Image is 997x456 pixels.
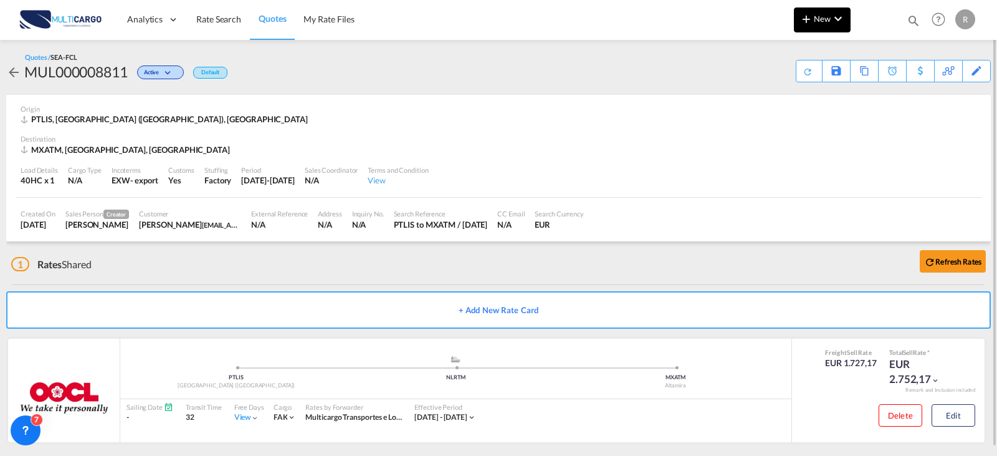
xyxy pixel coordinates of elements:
[234,402,264,412] div: Free Days
[6,62,24,82] div: icon-arrow-left
[903,349,913,356] span: Sell
[31,114,308,124] span: PTLIS, [GEOGRAPHIC_DATA] ([GEOGRAPHIC_DATA]), [GEOGRAPHIC_DATA]
[274,402,297,412] div: Cargo
[801,65,814,78] md-icon: icon-refresh
[535,209,584,218] div: Search Currency
[566,374,785,382] div: MXATM
[21,144,233,155] div: MXATM, Altamira, Americas
[50,53,77,61] span: SEA-FCL
[823,61,850,82] div: Save As Template
[21,134,976,143] div: Destination
[128,62,187,82] div: Change Status Here
[318,209,341,218] div: Address
[250,414,259,422] md-icon: icon-chevron-down
[139,209,241,218] div: Customer
[368,175,428,186] div: View
[932,404,975,427] button: Edit
[566,382,785,390] div: Altamira
[926,349,930,356] span: Subject to Remarks
[448,356,463,362] md-icon: assets/icons/custom/ship-fill.svg
[274,412,288,422] span: FAK
[368,165,428,175] div: Terms and Condition
[394,209,488,218] div: Search Reference
[889,357,952,387] div: EUR 2.752,17
[879,404,922,427] button: Delete
[352,219,384,230] div: N/A
[847,349,857,356] span: Sell
[414,412,467,423] div: 01 Oct 2025 - 31 Oct 2025
[251,219,308,230] div: N/A
[931,376,940,385] md-icon: icon-chevron-down
[126,374,346,382] div: PTLIS
[202,220,312,230] span: [EMAIL_ADDRESS][DOMAIN_NAME]
[497,219,525,230] div: N/A
[259,13,286,24] span: Quotes
[303,14,355,24] span: My Rate Files
[346,374,565,382] div: NLRTM
[126,412,173,423] div: -
[394,219,488,230] div: PTLIS to MXATM / 15 Oct 2025
[112,165,158,175] div: Incoterms
[6,291,991,329] button: + Add New Rate Card
[305,165,358,175] div: Sales Coordinator
[186,402,222,412] div: Transit Time
[21,382,108,414] img: OOCL
[924,256,935,268] md-icon: icon-refresh
[896,387,985,394] div: Remark and Inclusion included
[21,104,976,114] div: Origin
[6,65,21,80] md-icon: icon-arrow-left
[168,165,194,175] div: Customs
[162,70,177,77] md-icon: icon-chevron-down
[799,11,814,26] md-icon: icon-plus 400-fg
[11,257,29,271] span: 1
[24,62,128,82] div: MUL000008811
[168,175,194,186] div: Yes
[467,413,476,422] md-icon: icon-chevron-down
[65,209,129,219] div: Sales Person
[21,175,58,186] div: 40HC x 1
[21,219,55,230] div: 15 Oct 2025
[204,175,231,186] div: Factory Stuffing
[920,250,986,273] button: icon-refreshRefresh Rates
[19,6,103,34] img: 82db67801a5411eeacfdbd8acfa81e61.png
[234,412,260,423] div: Viewicon-chevron-down
[68,175,102,186] div: N/A
[21,114,311,125] div: PTLIS, Lisbon (Lisboa), Europe
[305,175,358,186] div: N/A
[68,165,102,175] div: Cargo Type
[889,348,952,357] div: Total Rate
[535,219,584,230] div: EUR
[186,412,222,423] div: 32
[204,165,231,175] div: Stuffing
[103,210,129,219] span: Creator
[414,412,467,422] span: [DATE] - [DATE]
[126,402,173,412] div: Sailing Date
[803,61,816,77] div: Quote PDF is not available at this time
[21,209,55,218] div: Created On
[127,13,163,26] span: Analytics
[241,175,295,186] div: 31 Oct 2025
[414,402,476,412] div: Effective Period
[497,209,525,218] div: CC Email
[25,52,77,62] div: Quotes /SEA-FCL
[196,14,241,24] span: Rate Search
[139,219,241,230] div: Lizeth Martinez
[144,69,162,80] span: Active
[305,402,402,412] div: Rates by Forwarder
[137,65,184,79] div: Change Status Here
[164,402,173,412] md-icon: Schedules Available
[241,165,295,175] div: Period
[305,412,417,422] span: Multicargo Transportes e Logistica
[352,209,384,218] div: Inquiry No.
[305,412,402,423] div: Multicargo Transportes e Logistica
[37,258,62,270] span: Rates
[130,175,158,186] div: - export
[794,7,851,32] button: icon-plus 400-fgNewicon-chevron-down
[799,14,846,24] span: New
[112,175,130,186] div: EXW
[825,357,877,369] div: EUR 1.727,17
[935,257,981,266] b: Refresh Rates
[193,67,227,79] div: Default
[318,219,341,230] div: N/A
[21,165,58,175] div: Load Details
